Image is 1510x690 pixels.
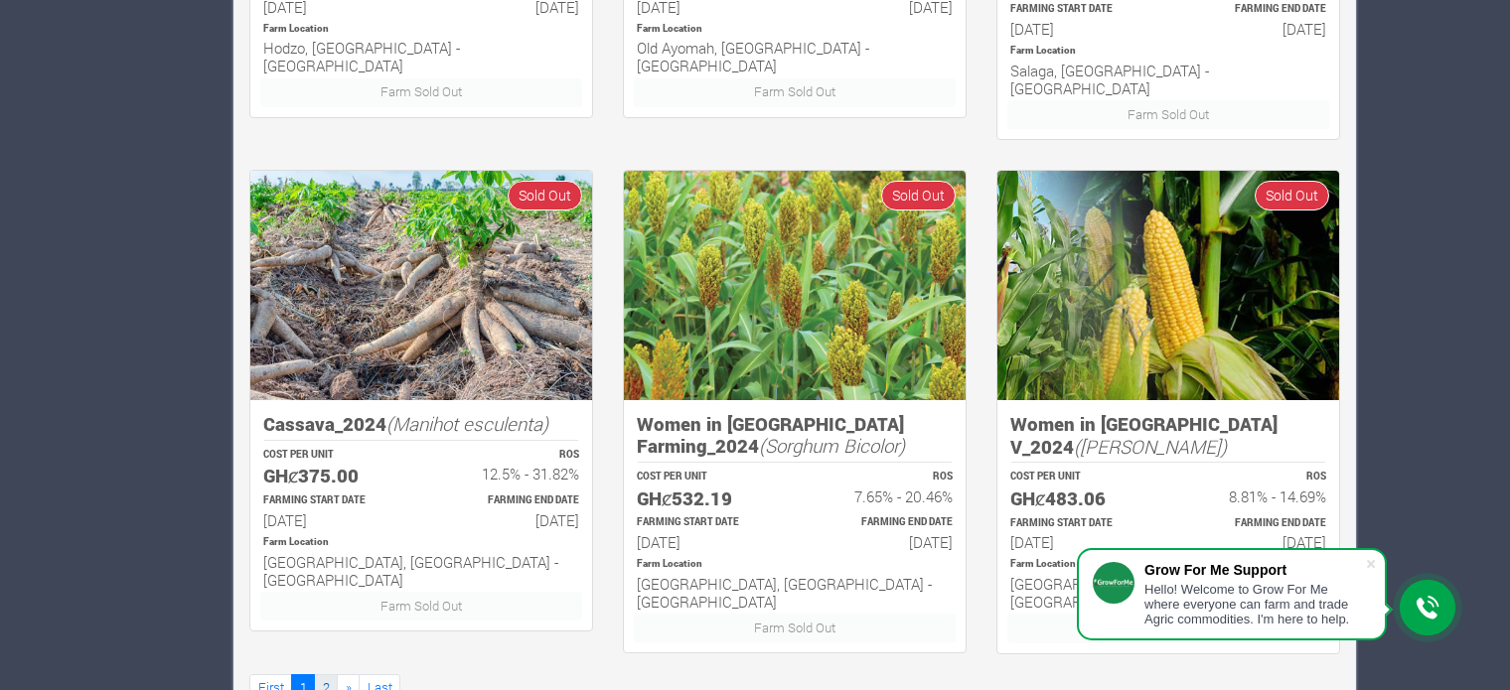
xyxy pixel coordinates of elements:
h5: Cassava_2024 [263,413,579,436]
p: Location of Farm [263,535,579,550]
p: Location of Farm [1010,557,1326,572]
p: ROS [813,470,953,484]
h6: [DATE] [1186,20,1326,38]
h5: Women in [GEOGRAPHIC_DATA] V_2024 [1010,413,1326,458]
h5: GHȼ532.19 [637,487,777,510]
h6: [DATE] [1010,533,1150,551]
p: Location of Farm [263,22,579,37]
p: Location of Farm [1010,44,1326,59]
div: Hello! Welcome to Grow For Me where everyone can farm and trade Agric commodities. I'm here to help. [1144,582,1365,626]
h5: GHȼ483.06 [1010,487,1150,510]
img: growforme image [624,171,966,399]
i: ([PERSON_NAME]) [1074,434,1227,459]
h6: 12.5% - 31.82% [439,465,579,483]
p: Estimated Farming Start Date [1010,516,1150,531]
h6: Salaga, [GEOGRAPHIC_DATA] - [GEOGRAPHIC_DATA] [1010,62,1326,97]
h6: [GEOGRAPHIC_DATA], [GEOGRAPHIC_DATA] - [GEOGRAPHIC_DATA] [263,553,579,589]
img: growforme image [997,171,1339,400]
p: Estimated Farming End Date [813,515,953,530]
span: Sold Out [881,181,956,209]
p: COST PER UNIT [1010,470,1150,484]
h5: GHȼ375.00 [263,465,403,487]
p: Location of Farm [637,22,953,37]
h5: Women in [GEOGRAPHIC_DATA] Farming_2024 [637,413,953,458]
img: growforme image [250,171,592,400]
div: Grow For Me Support [1144,562,1365,578]
h6: 7.65% - 20.46% [813,487,953,505]
h6: [DATE] [813,533,953,551]
p: Estimated Farming End Date [1186,2,1326,17]
h6: [DATE] [637,533,777,551]
p: Estimated Farming Start Date [637,515,777,530]
p: ROS [1186,470,1326,484]
p: ROS [439,448,579,463]
h6: 8.81% - 14.69% [1186,487,1326,505]
h6: Hodzo, [GEOGRAPHIC_DATA] - [GEOGRAPHIC_DATA] [263,39,579,74]
p: Estimated Farming Start Date [263,493,403,508]
span: Sold Out [508,181,582,209]
p: Estimated Farming End Date [1186,516,1326,531]
h6: [GEOGRAPHIC_DATA], [GEOGRAPHIC_DATA] - [GEOGRAPHIC_DATA] [1010,575,1326,611]
i: (Sorghum Bicolor) [759,433,905,458]
p: COST PER UNIT [263,448,403,463]
p: COST PER UNIT [637,470,777,484]
i: (Manihot esculenta) [386,411,548,436]
h6: [GEOGRAPHIC_DATA], [GEOGRAPHIC_DATA] - [GEOGRAPHIC_DATA] [637,575,953,611]
p: Location of Farm [637,557,953,572]
h6: [DATE] [1186,533,1326,551]
h6: [DATE] [439,511,579,529]
span: Sold Out [1255,181,1329,209]
h6: [DATE] [1010,20,1150,38]
p: Estimated Farming Start Date [1010,2,1150,17]
p: Estimated Farming End Date [439,493,579,508]
h6: [DATE] [263,511,403,529]
h6: Old Ayomah, [GEOGRAPHIC_DATA] - [GEOGRAPHIC_DATA] [637,39,953,74]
